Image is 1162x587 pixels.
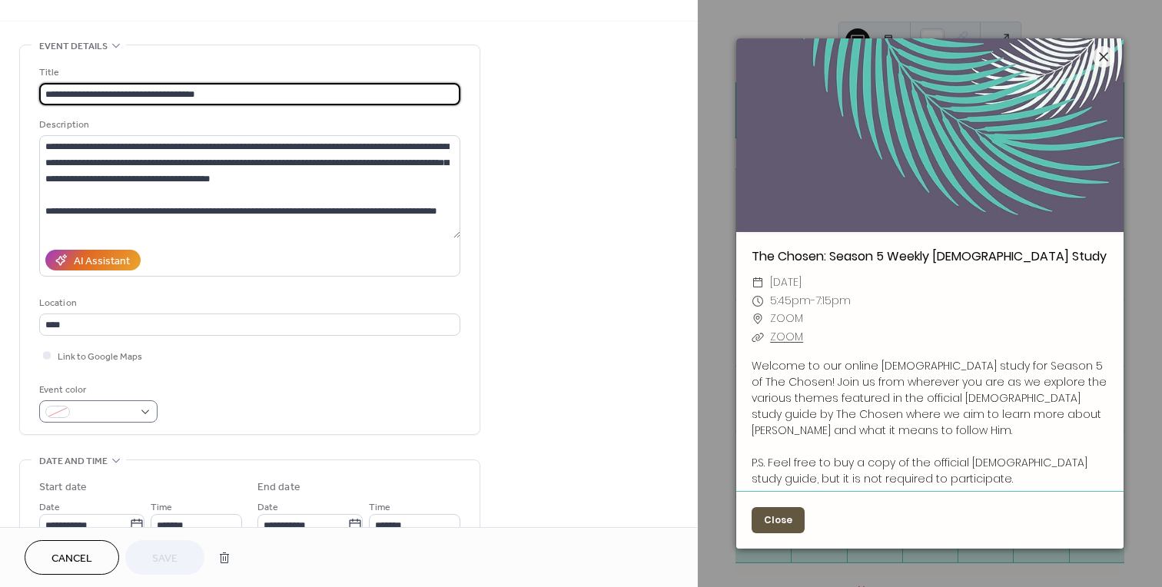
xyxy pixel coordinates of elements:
div: Title [39,65,457,81]
button: AI Assistant [45,250,141,270]
span: Event details [39,38,108,55]
span: 5:45pm [770,293,811,308]
div: ​ [752,274,764,292]
button: Cancel [25,540,119,575]
span: [DATE] [770,274,802,292]
div: ​ [752,292,764,310]
div: Location [39,295,457,311]
a: ZOOM [770,329,803,344]
div: ​ [752,310,764,328]
div: AI Assistant [74,254,130,270]
span: 7:15pm [815,293,851,308]
span: Time [151,499,172,516]
div: Event color [39,382,154,398]
span: - [811,293,815,308]
span: Time [369,499,390,516]
button: Close [752,507,805,533]
div: Welcome to our online [DEMOGRAPHIC_DATA] study for Season 5 of The Chosen! Join us from wherever ... [736,358,1124,487]
div: Start date [39,479,87,496]
div: ​ [752,328,764,347]
span: Date [257,499,278,516]
div: Description [39,117,457,133]
div: End date [257,479,300,496]
span: Link to Google Maps [58,349,142,365]
span: Cancel [51,551,92,567]
span: ZOOM [770,310,803,328]
span: Date and time [39,453,108,469]
a: The Chosen: Season 5 Weekly [DEMOGRAPHIC_DATA] Study [752,247,1107,265]
span: Date [39,499,60,516]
